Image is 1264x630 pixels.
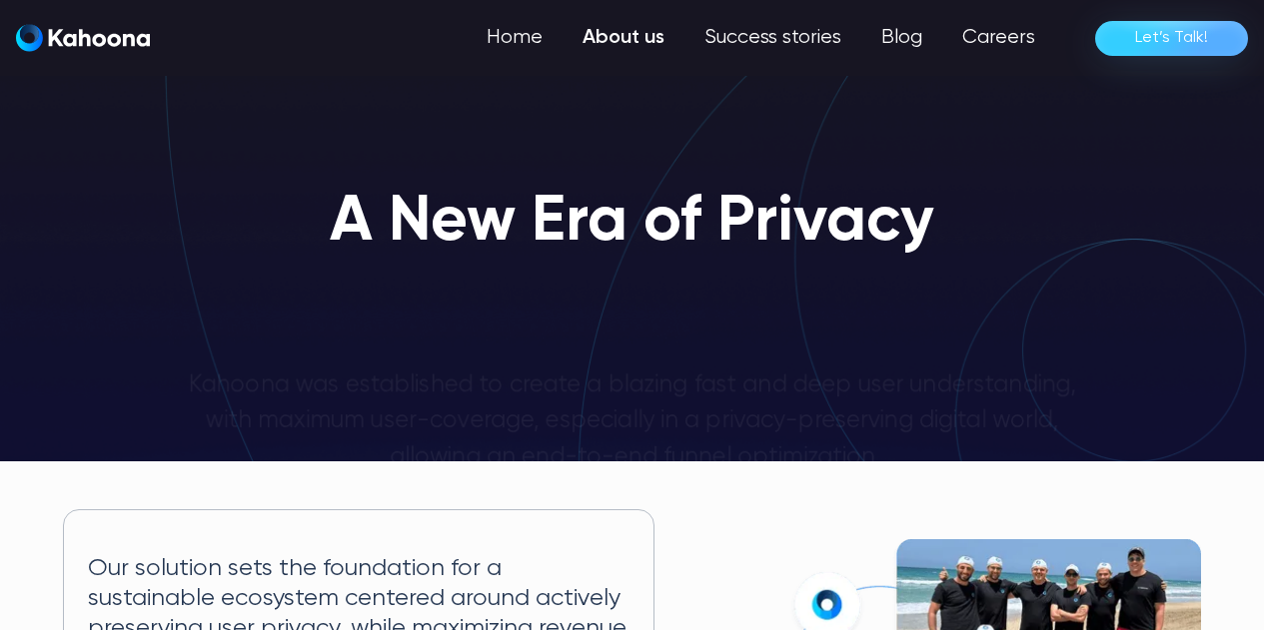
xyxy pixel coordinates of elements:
p: Kahoona was established to create a blazing fast and deep user understanding, with maximum user-c... [185,367,1080,475]
div: Let’s Talk! [1135,22,1208,54]
a: Success stories [684,18,861,58]
a: Home [467,18,563,58]
a: Careers [942,18,1055,58]
a: home [16,24,150,53]
img: Kahoona logo white [16,24,150,52]
a: Blog [861,18,942,58]
a: About us [563,18,684,58]
a: Let’s Talk! [1095,21,1248,56]
h1: A New Era of Privacy [330,188,934,258]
